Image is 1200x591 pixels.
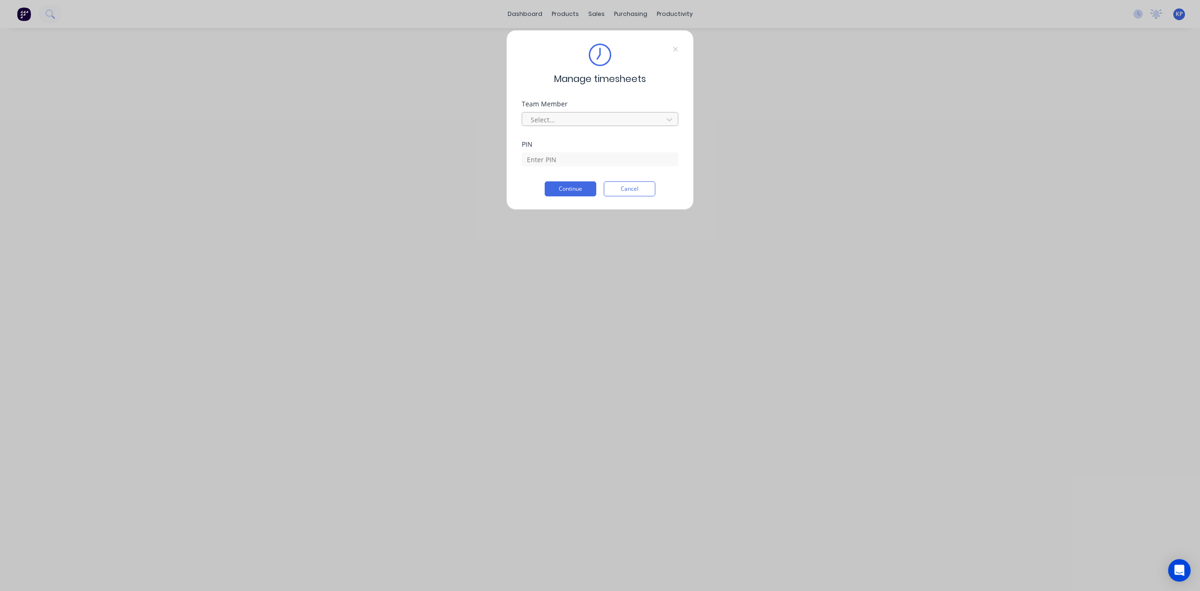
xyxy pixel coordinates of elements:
[522,141,678,148] div: PIN
[1168,559,1191,582] div: Open Intercom Messenger
[554,72,646,86] span: Manage timesheets
[522,152,678,166] input: Enter PIN
[545,181,596,196] button: Continue
[522,101,678,107] div: Team Member
[604,181,655,196] button: Cancel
